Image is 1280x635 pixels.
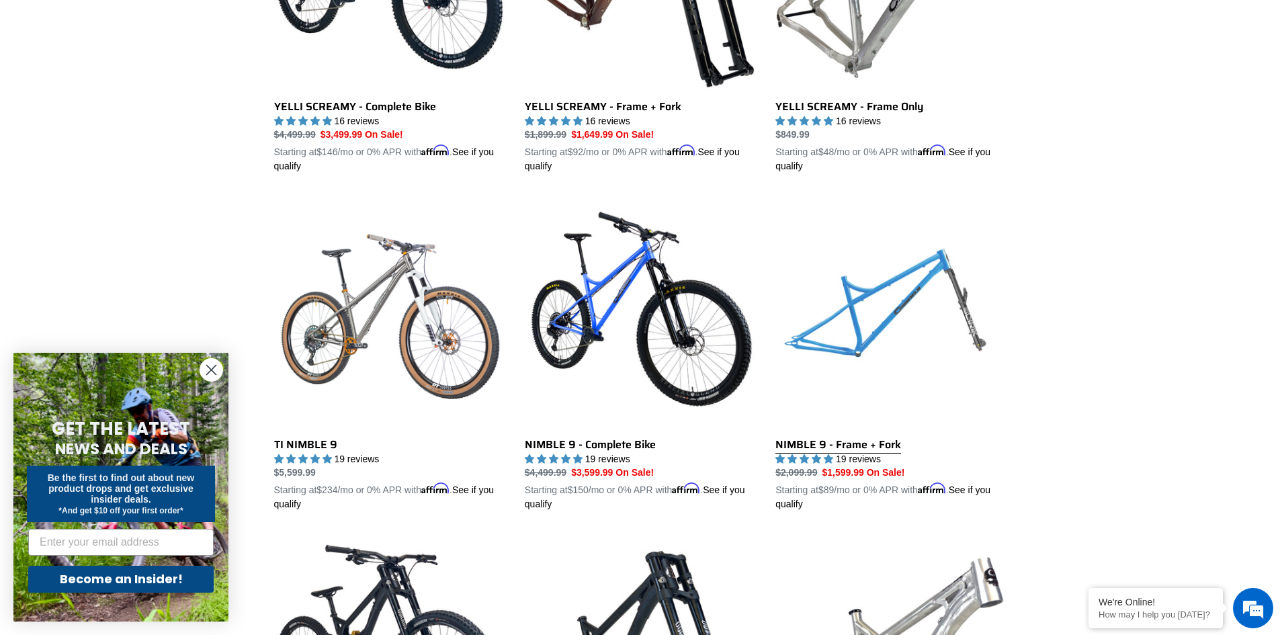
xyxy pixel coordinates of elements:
div: Navigation go back [15,74,35,94]
span: *And get $10 off your first order* [58,506,183,515]
span: We're online! [78,169,185,305]
img: d_696896380_company_1647369064580_696896380 [43,67,77,101]
span: NEWS AND DEALS [55,438,187,460]
span: GET THE LATEST [52,417,190,441]
p: How may I help you today? [1099,609,1213,620]
div: We're Online! [1099,597,1213,607]
button: Close dialog [200,358,223,382]
button: Become an Insider! [28,566,214,593]
div: Chat with us now [90,75,246,93]
span: Be the first to find out about new product drops and get exclusive insider deals. [48,472,195,505]
div: Minimize live chat window [220,7,253,39]
input: Enter your email address [28,529,214,556]
textarea: Type your message and hit 'Enter' [7,367,256,414]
